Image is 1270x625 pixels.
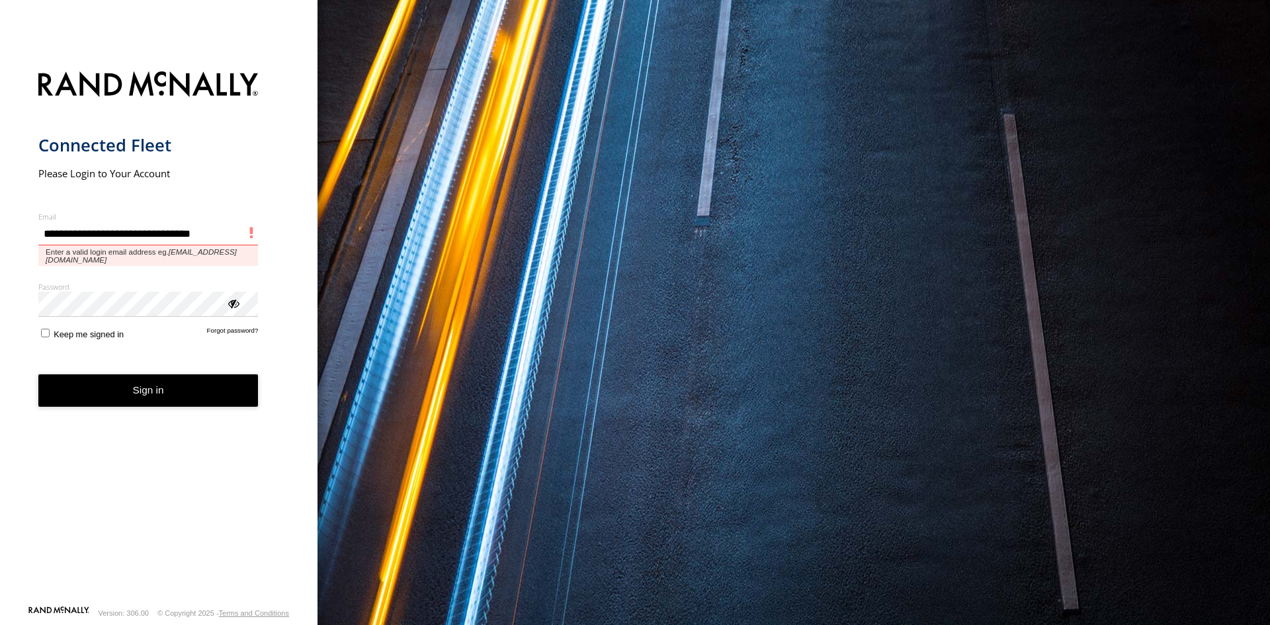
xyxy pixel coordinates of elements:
[38,212,259,222] label: Email
[38,282,259,292] label: Password
[99,609,149,617] div: Version: 306.00
[54,329,124,339] span: Keep me signed in
[41,329,50,337] input: Keep me signed in
[28,606,89,620] a: Visit our Website
[38,245,259,266] span: Enter a valid login email address eg.
[38,63,280,605] form: main
[207,327,259,339] a: Forgot password?
[38,374,259,407] button: Sign in
[38,167,259,180] h2: Please Login to Your Account
[226,296,239,310] div: ViewPassword
[219,609,289,617] a: Terms and Conditions
[46,248,237,264] em: [EMAIL_ADDRESS][DOMAIN_NAME]
[38,69,259,103] img: Rand McNally
[38,134,259,156] h1: Connected Fleet
[157,609,289,617] div: © Copyright 2025 -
